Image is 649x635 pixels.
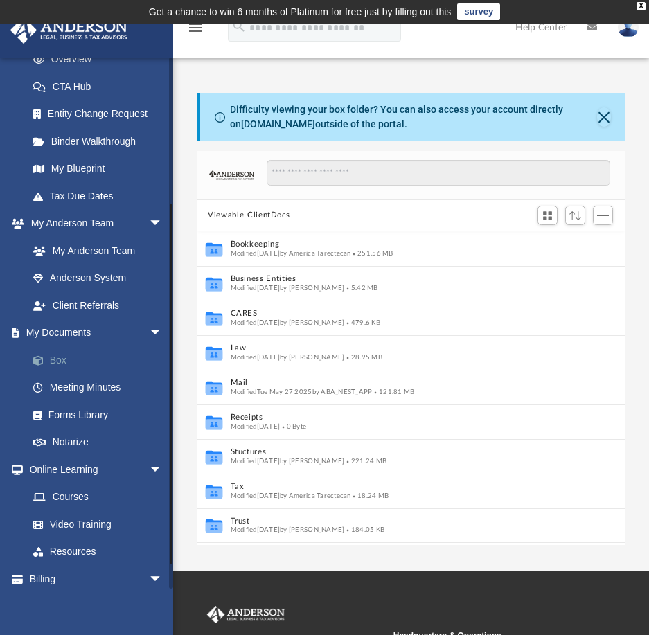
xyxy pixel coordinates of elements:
[565,206,586,224] button: Sort
[19,265,177,292] a: Anderson System
[231,526,345,533] span: Modified [DATE] by [PERSON_NAME]
[149,3,452,20] div: Get a chance to win 6 months of Platinum for free just by filling out this
[231,319,345,325] span: Modified [DATE] by [PERSON_NAME]
[187,19,204,36] i: menu
[231,309,573,318] button: CARES
[19,73,184,100] a: CTA Hub
[19,100,184,128] a: Entity Change Request
[597,107,611,127] button: Close
[204,606,287,624] img: Anderson Advisors Platinum Portal
[19,346,184,374] a: Box
[537,206,558,225] button: Switch to Grid View
[345,353,383,360] span: 28.95 MB
[19,510,170,538] a: Video Training
[231,492,351,499] span: Modified [DATE] by America Tarectecan
[345,284,378,291] span: 5.42 MB
[457,3,500,20] a: survey
[19,374,184,402] a: Meeting Minutes
[149,456,177,484] span: arrow_drop_down
[231,482,573,491] button: Tax
[19,538,177,566] a: Resources
[231,413,573,422] button: Receipts
[149,319,177,348] span: arrow_drop_down
[267,160,610,186] input: Search files and folders
[19,237,170,265] a: My Anderson Team
[281,422,307,429] span: 0 Byte
[19,292,177,319] a: Client Referrals
[10,319,184,347] a: My Documentsarrow_drop_down
[231,457,345,464] span: Modified [DATE] by [PERSON_NAME]
[149,565,177,593] span: arrow_drop_down
[10,210,177,238] a: My Anderson Teamarrow_drop_down
[19,127,184,155] a: Binder Walkthrough
[187,26,204,36] a: menu
[231,378,573,387] button: Mail
[373,388,415,395] span: 121.81 MB
[6,17,132,44] img: Anderson Advisors Platinum Portal
[19,182,184,210] a: Tax Due Dates
[231,343,573,352] button: Law
[351,492,389,499] span: 18.24 MB
[19,46,184,73] a: Overview
[231,388,373,395] span: Modified Tue May 27 2025 by ABA_NEST_APP
[19,483,177,511] a: Courses
[618,17,639,37] img: User Pic
[345,319,381,325] span: 479.6 KB
[637,2,646,10] div: close
[19,155,177,183] a: My Blueprint
[230,102,596,132] div: Difficulty viewing your box folder? You can also access your account directly on outside of the p...
[231,447,573,456] button: Stuctures
[10,456,177,483] a: Online Learningarrow_drop_down
[149,210,177,238] span: arrow_drop_down
[231,249,351,256] span: Modified [DATE] by America Tarectecan
[231,353,345,360] span: Modified [DATE] by [PERSON_NAME]
[231,240,573,249] button: Bookkeeping
[231,284,345,291] span: Modified [DATE] by [PERSON_NAME]
[241,118,315,129] a: [DOMAIN_NAME]
[208,209,290,222] button: Viewable-ClientDocs
[231,517,573,526] button: Trust
[10,565,184,593] a: Billingarrow_drop_down
[351,249,393,256] span: 251.56 MB
[593,206,614,225] button: Add
[197,231,625,546] div: grid
[19,401,177,429] a: Forms Library
[345,457,387,464] span: 221.24 MB
[231,274,573,283] button: Business Entities
[231,19,247,34] i: search
[19,429,184,456] a: Notarize
[345,526,385,533] span: 184.05 KB
[231,422,281,429] span: Modified [DATE]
